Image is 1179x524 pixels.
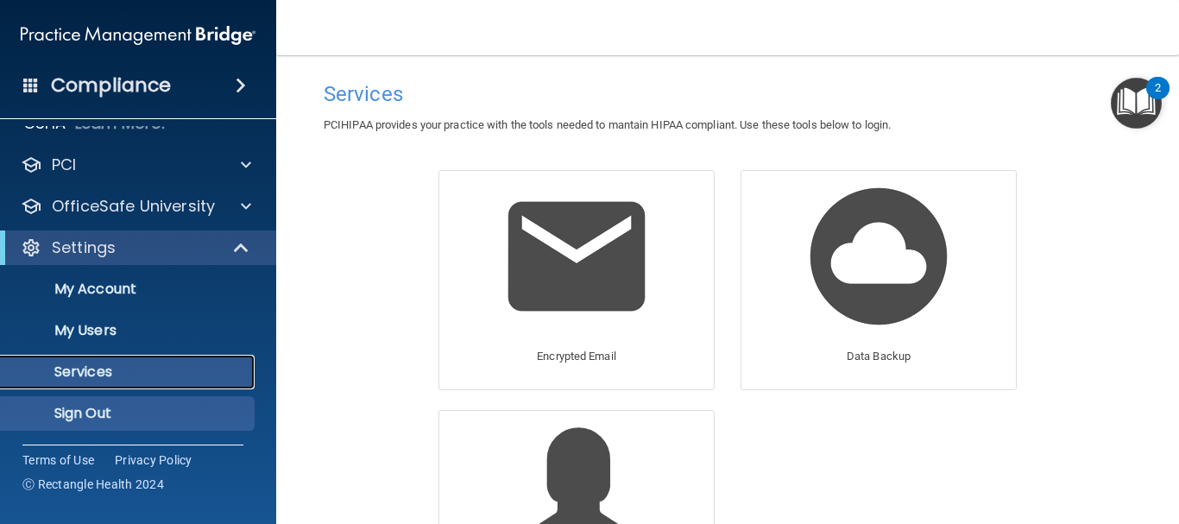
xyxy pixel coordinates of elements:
a: Privacy Policy [115,451,192,469]
div: 2 [1155,88,1161,110]
p: Encrypted Email [537,346,616,367]
img: Encrypted Email [495,174,659,338]
p: Data Backup [847,346,911,367]
span: Ⓒ Rectangle Health 2024 [22,476,164,493]
h4: Services [324,83,1132,105]
p: Services [11,363,247,381]
p: OfficeSafe University [52,196,215,217]
a: Data Backup Data Backup [741,170,1017,390]
iframe: Drift Widget Chat Controller [1093,405,1158,470]
p: My Users [11,322,247,339]
p: Sign Out [11,405,247,422]
a: Encrypted Email Encrypted Email [438,170,715,390]
a: PCI [21,155,251,175]
img: Data Backup [797,174,961,338]
a: Terms of Use [22,451,94,469]
h4: Compliance [51,73,171,98]
span: PCIHIPAA provides your practice with the tools needed to mantain HIPAA compliant. Use these tools... [324,118,891,131]
p: My Account [11,281,247,298]
p: PCI [52,155,76,175]
a: OfficeSafe University [21,196,251,217]
p: Settings [52,237,116,258]
button: Open Resource Center, 2 new notifications [1111,78,1162,129]
img: PMB logo [21,18,255,53]
a: Settings [21,237,250,258]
